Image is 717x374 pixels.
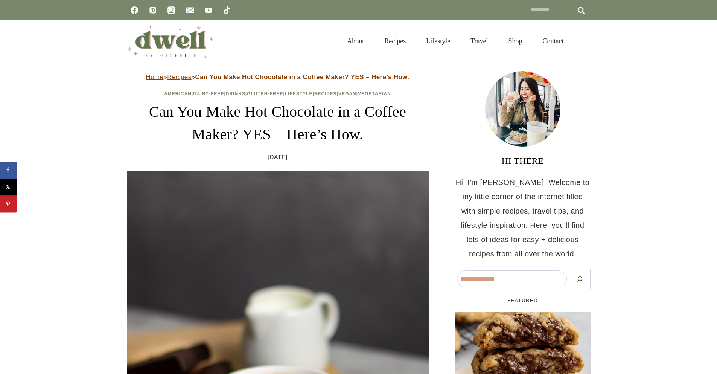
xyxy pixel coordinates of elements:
[460,28,498,54] a: Travel
[416,28,460,54] a: Lifestyle
[338,91,356,96] a: Vegan
[247,91,283,96] a: Gluten-Free
[164,91,391,96] span: | | | | | | |
[127,101,429,146] h1: Can You Make Hot Chocolate in a Coffee Maker? YES – Here’s How.
[195,73,409,81] strong: Can You Make Hot Chocolate in a Coffee Maker? YES – Here’s How.
[455,175,591,261] p: Hi! I'm [PERSON_NAME]. Welcome to my little corner of the internet filled with simple recipes, tr...
[337,28,574,54] nav: Primary Navigation
[146,73,409,81] span: » »
[268,152,288,163] time: [DATE]
[164,91,192,96] a: American
[146,73,164,81] a: Home
[164,3,179,18] a: Instagram
[533,28,574,54] a: Contact
[455,154,591,168] h3: HI THERE
[183,3,198,18] a: Email
[358,91,391,96] a: Vegetarian
[219,3,234,18] a: TikTok
[498,28,532,54] a: Shop
[167,73,191,81] a: Recipes
[455,297,591,304] h5: FEATURED
[571,270,589,287] button: Search
[145,3,160,18] a: Pinterest
[226,91,245,96] a: Drinks
[314,91,337,96] a: Recipes
[127,3,142,18] a: Facebook
[578,35,591,47] button: View Search Form
[337,28,374,54] a: About
[127,24,213,58] img: DWELL by michelle
[285,91,313,96] a: Lifestyle
[193,91,224,96] a: Dairy-Free
[201,3,216,18] a: YouTube
[374,28,416,54] a: Recipes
